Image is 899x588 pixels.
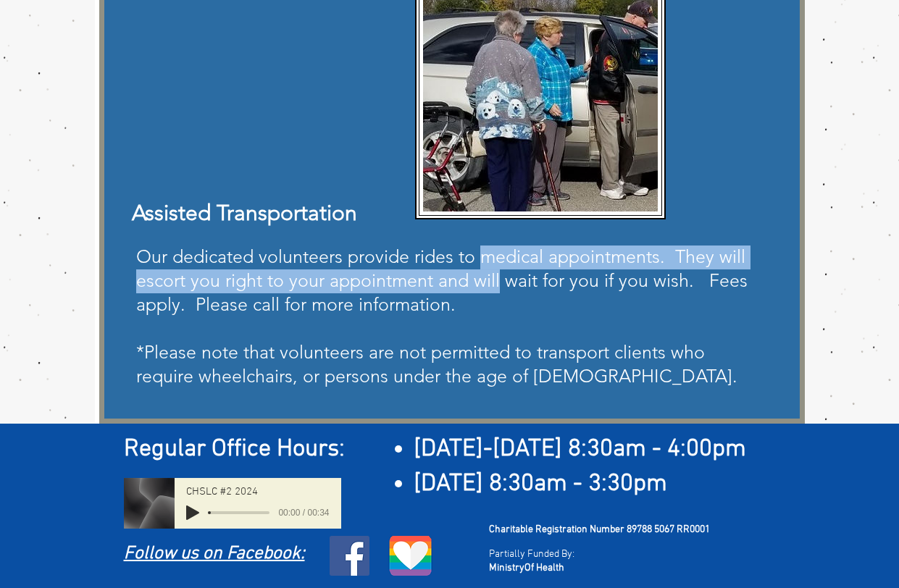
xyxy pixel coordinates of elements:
[136,245,748,315] span: Our dedicated volunteers provide rides to medical appointments. They will escort you right to you...
[414,469,667,499] span: [DATE] 8:30am - 3:30pm
[330,536,369,576] img: Facebook
[524,562,564,574] span: Of Health
[414,434,746,464] span: [DATE]-[DATE] 8:30am - 4:00pm
[489,548,574,560] span: Partially Funded By:
[269,505,329,520] span: 00:00 / 00:34
[489,524,710,536] span: Charitable Registration Number 89788 5067 RR0001
[124,434,345,464] span: Regular Office Hours:
[132,200,357,226] span: Assisted Transportation
[186,505,199,520] button: Play
[489,562,524,574] span: Ministry
[124,543,305,565] a: Follow us on Facebook:
[186,487,258,497] span: CHSLC #2 2024
[124,432,787,467] h2: ​
[136,341,737,387] span: *Please note that volunteers are not permitted to transport clients who require wheelchairs, or p...
[330,536,369,576] ul: Social Bar
[388,536,433,576] img: LGBTQ logo.png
